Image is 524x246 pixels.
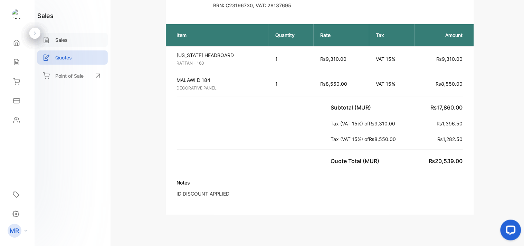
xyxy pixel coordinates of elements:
p: Tax (VAT 15%) of [331,135,399,143]
img: logo [12,9,22,19]
p: Quotes [55,54,72,61]
span: ₨8,550.00 [436,81,463,87]
span: BRN: C23196730 [213,2,253,8]
p: Quote Total (MUR) [331,157,382,165]
a: Sales [37,33,108,47]
p: Rate [321,31,362,39]
h1: sales [37,11,54,20]
span: ₨17,860.00 [431,104,463,111]
p: MR [10,226,19,235]
span: ₨1,282.50 [438,136,463,142]
p: Tax [376,31,408,39]
p: VAT 15% [376,55,408,63]
p: Subtotal (MUR) [331,103,374,112]
span: ₨9,310.00 [437,56,463,62]
p: 1 [275,55,307,63]
span: ₨8,550.00 [369,136,396,142]
a: Quotes [37,50,108,65]
span: ₨8,550.00 [321,81,347,87]
p: Sales [55,36,68,44]
p: MALAWI D 184 [177,76,268,84]
p: [US_STATE] HEADBOARD [177,51,268,59]
p: Quantity [275,31,307,39]
p: Notes [177,179,230,186]
p: VAT 15% [376,80,408,87]
span: ₨1,396.50 [437,121,463,126]
span: ₨20,539.00 [429,158,463,164]
p: Point of Sale [55,72,84,79]
span: ₨9,310.00 [369,121,396,126]
span: ₨9,310.00 [321,56,347,62]
p: ID DISCOUNT APPLIED [177,190,230,198]
p: Item [177,31,261,39]
p: Amount [421,31,463,39]
p: Tax (VAT 15%) of [331,120,398,127]
span: , VAT: 28137695 [253,2,292,8]
p: DECORATIVE PANEL [177,85,268,91]
p: RATTAN - 160 [177,60,268,66]
p: 1 [275,80,307,87]
iframe: LiveChat chat widget [495,217,524,246]
a: Point of Sale [37,68,108,83]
